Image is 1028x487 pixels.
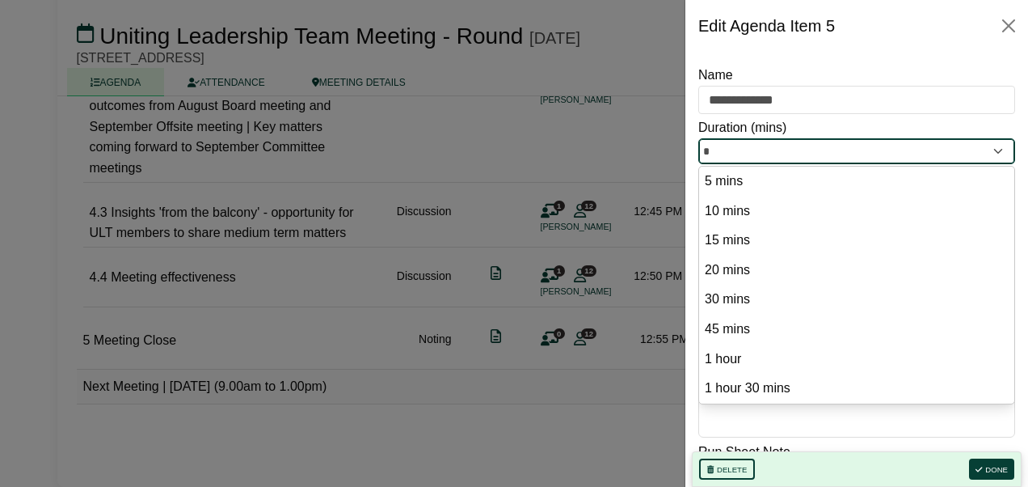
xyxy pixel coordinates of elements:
div: Edit Agenda Item 5 [698,13,835,39]
option: 30 mins [703,289,1010,311]
option: 20 mins [703,260,1010,282]
button: Delete [699,459,755,480]
label: Run Sheet Note [698,442,790,463]
option: 10 mins [703,201,1010,222]
button: Done [969,459,1014,480]
option: 15 mins [703,230,1010,252]
button: Close [996,13,1022,39]
li: 5 [699,167,1014,197]
li: 90 [699,374,1014,404]
li: 20 [699,256,1014,286]
li: 10 [699,197,1014,227]
option: 5 mins [703,171,1010,193]
option: 1 hour [703,349,1010,371]
li: 15 [699,226,1014,256]
label: Duration (mins) [698,117,786,138]
option: 1 hour 30 mins [703,378,1010,400]
li: 60 [699,345,1014,375]
option: 45 mins [703,319,1010,341]
li: 45 [699,315,1014,345]
label: Name [698,65,733,86]
li: 30 [699,285,1014,315]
